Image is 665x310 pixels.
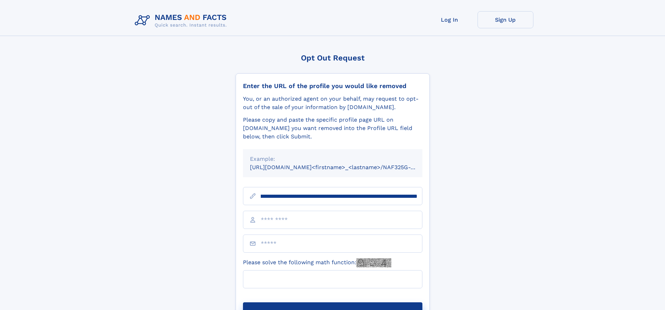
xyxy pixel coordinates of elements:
[250,164,436,171] small: [URL][DOMAIN_NAME]<firstname>_<lastname>/NAF325G-xxxxxxxx
[243,82,422,90] div: Enter the URL of the profile you would like removed
[243,258,391,267] label: Please solve the following math function:
[478,11,533,28] a: Sign Up
[236,53,430,62] div: Opt Out Request
[250,155,415,163] div: Example:
[422,11,478,28] a: Log In
[243,116,422,141] div: Please copy and paste the specific profile page URL on [DOMAIN_NAME] you want removed into the Pr...
[132,11,232,30] img: Logo Names and Facts
[243,95,422,111] div: You, or an authorized agent on your behalf, may request to opt-out of the sale of your informatio...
